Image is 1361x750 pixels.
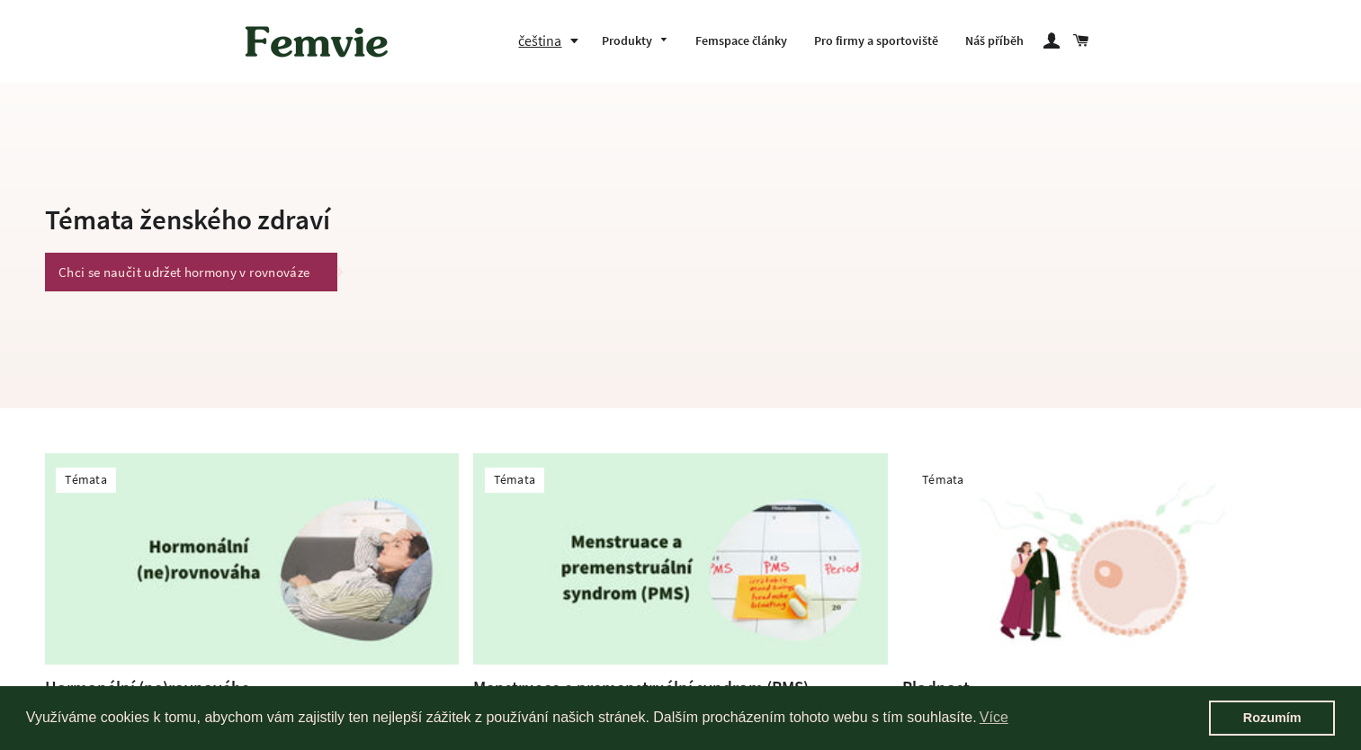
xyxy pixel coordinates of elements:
[45,200,792,238] h2: Témata ženského zdraví
[1209,701,1335,737] a: dismiss cookie message
[922,471,964,487] a: Témata
[977,704,1011,731] a: learn more about cookies
[902,676,970,698] a: Plodnost
[236,13,398,69] img: Femvie
[45,676,250,698] a: Hormonální (ne)rovnováha
[45,453,459,665] img: Hormonální (ne)rovnováha
[952,18,1037,65] a: Náš příběh
[682,18,801,65] a: Femspace články
[65,471,107,487] a: Témata
[518,29,588,53] button: čeština
[902,453,1316,665] img: Plodnost
[473,676,809,698] a: Menstruace a premenstruální syndrom (PMS)
[801,18,952,65] a: Pro firmy a sportoviště
[45,253,337,291] a: Chci se naučit udržet hormony v rovnováze
[588,18,682,65] a: Produkty
[494,471,536,487] a: Témata
[473,453,887,665] img: Menstruace a premenstruální syndrom (PMS)
[26,704,1209,731] span: Využíváme cookies k tomu, abychom vám zajistily ten nejlepší zážitek z používání našich stránek. ...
